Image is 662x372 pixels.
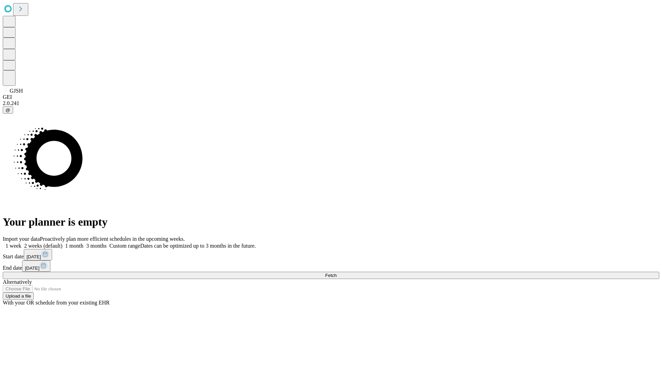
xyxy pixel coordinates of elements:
span: Fetch [325,273,337,278]
span: 1 week [6,243,21,249]
span: Custom range [109,243,140,249]
span: With your OR schedule from your existing EHR [3,300,110,306]
span: Proactively plan more efficient schedules in the upcoming weeks. [40,236,185,242]
button: Upload a file [3,292,34,300]
div: 2.0.241 [3,100,659,106]
div: GEI [3,94,659,100]
span: @ [6,107,10,113]
span: Dates can be optimized up to 3 months in the future. [140,243,256,249]
h1: Your planner is empty [3,216,659,228]
span: 2 weeks (default) [24,243,62,249]
span: [DATE] [27,254,41,259]
button: [DATE] [24,249,52,260]
span: 3 months [86,243,107,249]
button: [DATE] [22,260,50,272]
span: [DATE] [25,266,39,271]
button: @ [3,106,13,114]
span: Import your data [3,236,40,242]
button: Fetch [3,272,659,279]
span: Alternatively [3,279,32,285]
span: 1 month [65,243,83,249]
div: Start date [3,249,659,260]
div: End date [3,260,659,272]
span: GJSH [10,88,23,94]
